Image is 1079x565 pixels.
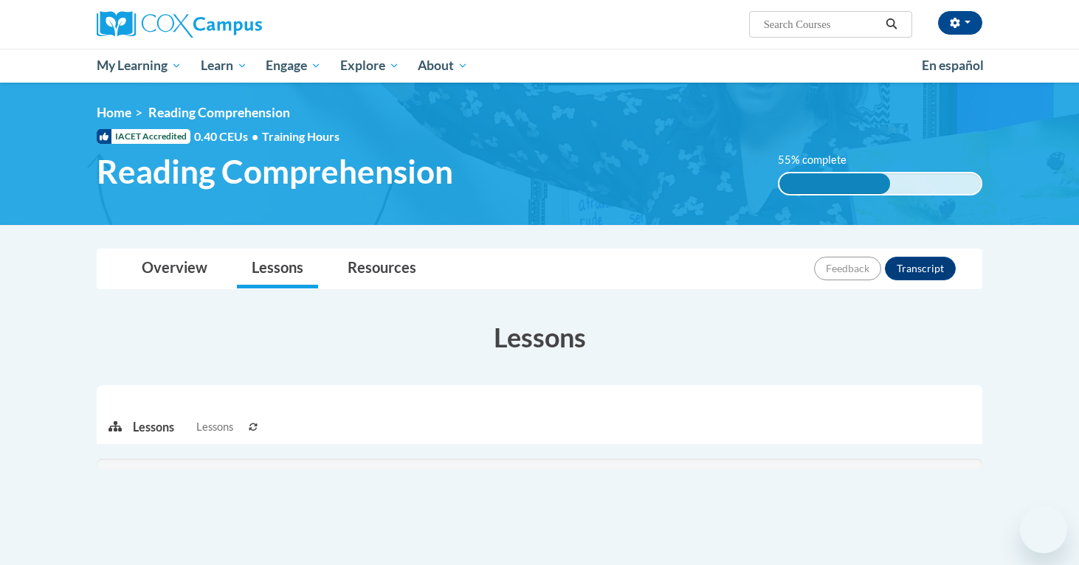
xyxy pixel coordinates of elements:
a: My Learning [87,49,191,83]
a: Resources [333,249,431,288]
button: Feedback [814,257,881,280]
img: Cox Campus [97,11,262,38]
p: Lessons [133,419,174,435]
a: Home [97,105,131,120]
span: Explore [340,57,399,74]
span: En español [922,58,984,73]
button: Account Settings [938,11,982,35]
a: Engage [256,49,331,83]
button: Search [880,15,903,33]
iframe: Button to launch messaging window [1020,506,1067,553]
button: Transcript [885,257,956,280]
span: Reading Comprehension [148,105,290,120]
span: IACET Accredited [97,129,190,144]
div: Main menu [75,49,1004,83]
h3: Lessons [97,319,982,356]
span: My Learning [97,57,182,74]
span: • [252,129,258,143]
span: Training Hours [262,129,339,143]
a: About [409,49,478,83]
span: About [418,57,468,74]
span: Reading Comprehension [97,152,453,191]
span: Engage [266,57,321,74]
a: Explore [331,49,409,83]
span: Learn [201,57,247,74]
a: Learn [191,49,257,83]
input: Search Courses [762,15,880,33]
span: Lessons [196,419,233,435]
span: 0.40 CEUs [194,128,262,145]
a: Overview [127,249,222,288]
label: 55% complete [778,152,863,168]
a: Cox Campus [97,11,377,38]
a: Lessons [237,249,318,288]
a: En español [912,50,993,81]
div: 55% complete [779,173,890,194]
